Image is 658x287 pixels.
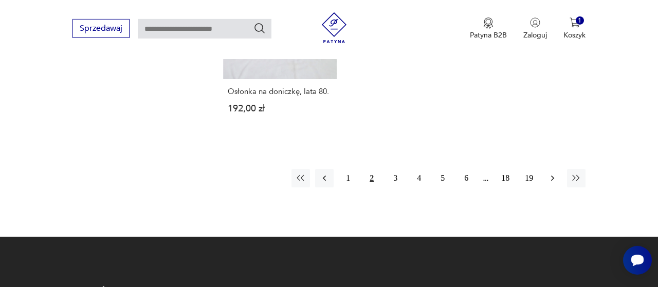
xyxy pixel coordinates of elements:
[470,30,507,40] p: Patyna B2B
[72,19,130,38] button: Sprzedawaj
[623,246,652,275] iframe: Smartsupp widget button
[470,17,507,40] a: Ikona medaluPatyna B2B
[563,30,586,40] p: Koszyk
[563,17,586,40] button: 1Koszyk
[228,87,333,96] h3: Osłonka na doniczkę, lata 80.
[228,104,333,113] p: 192,00 zł
[457,169,476,187] button: 6
[72,26,130,33] a: Sprzedawaj
[523,17,547,40] button: Zaloguj
[520,169,538,187] button: 19
[253,22,266,34] button: Szukaj
[570,17,580,28] img: Ikona koszyka
[339,169,357,187] button: 1
[362,169,381,187] button: 2
[576,16,584,25] div: 1
[386,169,405,187] button: 3
[523,30,547,40] p: Zaloguj
[530,17,540,28] img: Ikonka użytkownika
[433,169,452,187] button: 5
[470,17,507,40] button: Patyna B2B
[410,169,428,187] button: 4
[496,169,515,187] button: 18
[483,17,493,29] img: Ikona medalu
[319,12,350,43] img: Patyna - sklep z meblami i dekoracjami vintage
